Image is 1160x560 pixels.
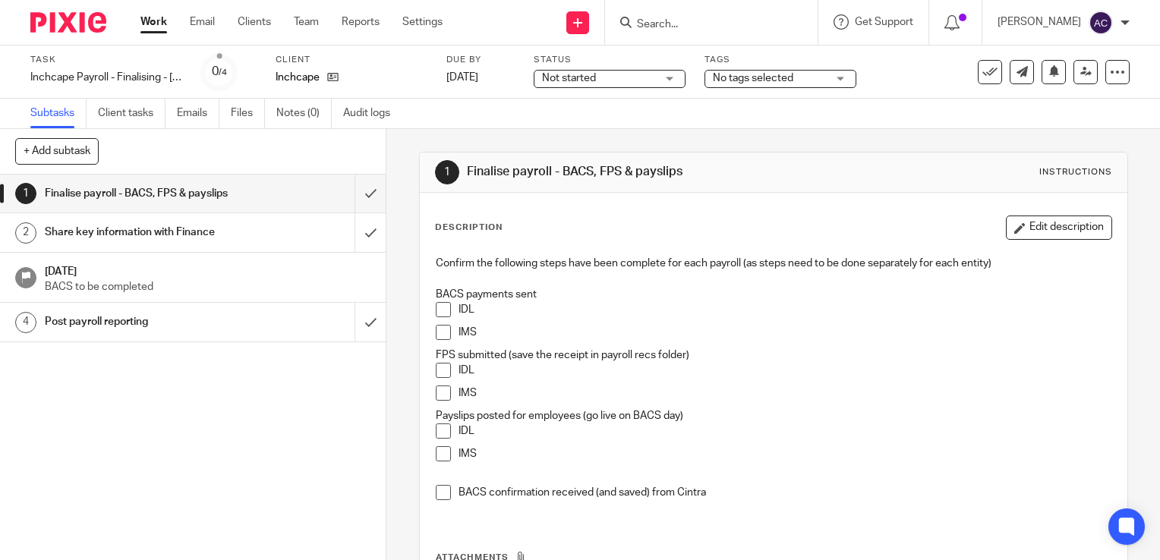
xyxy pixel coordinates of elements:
span: No tags selected [713,73,793,83]
h1: [DATE] [45,260,371,279]
div: Inchcape Payroll - Finalising - [DATE] [30,70,182,85]
label: Status [534,54,686,66]
div: 1 [15,183,36,204]
label: Client [276,54,427,66]
p: Confirm the following steps have been complete for each payroll (as steps need to be done separat... [436,256,1111,271]
label: Task [30,54,182,66]
div: 1 [435,160,459,184]
div: 0 [212,63,227,80]
a: Team [294,14,319,30]
span: [DATE] [446,72,478,83]
p: IMS [459,325,1111,340]
p: IDL [459,363,1111,378]
div: Instructions [1039,166,1112,178]
p: Inchcape [276,70,320,85]
img: Pixie [30,12,106,33]
p: IDL [459,423,1111,439]
h1: Share key information with Finance [45,221,241,244]
h1: Post payroll reporting [45,310,241,333]
a: Client tasks [98,99,165,128]
a: Subtasks [30,99,87,128]
button: Edit description [1006,216,1112,240]
a: Work [140,14,167,30]
p: IMS [459,385,1111,401]
span: Not started [542,73,596,83]
a: Files [231,99,265,128]
p: Description [435,222,503,234]
p: BACS confirmation received (and saved) from Cintra [459,485,1111,500]
p: FPS submitted (save the receipt in payroll recs folder) [436,348,1111,363]
p: IDL [459,302,1111,317]
a: Emails [177,99,219,128]
input: Search [635,18,772,32]
p: IMS [459,446,1111,461]
p: Payslips posted for employees (go live on BACS day) [436,408,1111,423]
p: BACS payments sent [436,287,1111,302]
div: Inchcape Payroll - Finalising - August 2025 [30,70,182,85]
h1: Finalise payroll - BACS, FPS & payslips [467,164,805,180]
a: Email [190,14,215,30]
p: BACS to be completed [45,279,371,294]
img: svg%3E [1089,11,1113,35]
label: Due by [446,54,515,66]
a: Notes (0) [276,99,332,128]
p: [PERSON_NAME] [998,14,1081,30]
a: Settings [402,14,443,30]
button: + Add subtask [15,138,99,164]
h1: Finalise payroll - BACS, FPS & payslips [45,182,241,205]
span: Get Support [855,17,913,27]
a: Audit logs [343,99,402,128]
label: Tags [705,54,856,66]
small: /4 [219,68,227,77]
a: Clients [238,14,271,30]
div: 2 [15,222,36,244]
a: Reports [342,14,380,30]
div: 4 [15,312,36,333]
